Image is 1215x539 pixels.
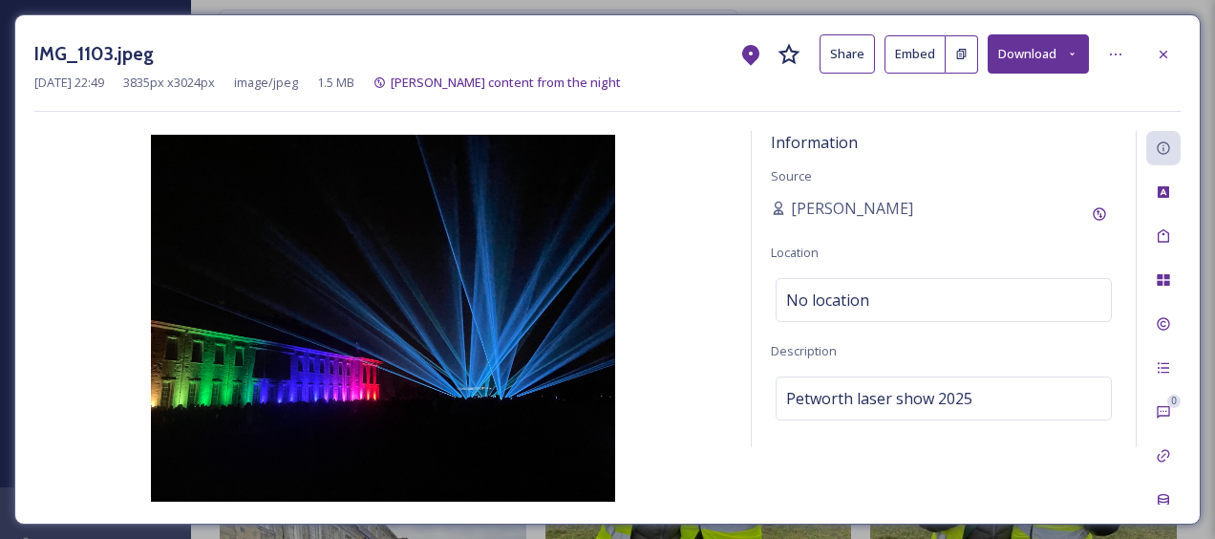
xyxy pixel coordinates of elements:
span: [PERSON_NAME] [791,197,913,220]
span: [DATE] 22:49 [34,74,104,92]
img: IMG_1103.jpeg [34,135,732,502]
span: [PERSON_NAME] content from the night [391,74,621,91]
span: 1.5 MB [317,74,354,92]
span: Information [771,132,858,153]
span: image/jpeg [234,74,298,92]
button: Embed [885,35,946,74]
button: Download [988,34,1089,74]
span: 3835 px x 3024 px [123,74,215,92]
span: Source [771,167,812,184]
span: Petworth laser show 2025 [786,387,972,410]
span: Location [771,244,819,261]
button: Share [820,34,875,74]
span: Description [771,342,837,359]
div: 0 [1167,395,1181,408]
h3: IMG_1103.jpeg [34,40,154,68]
span: No location [786,289,869,312]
